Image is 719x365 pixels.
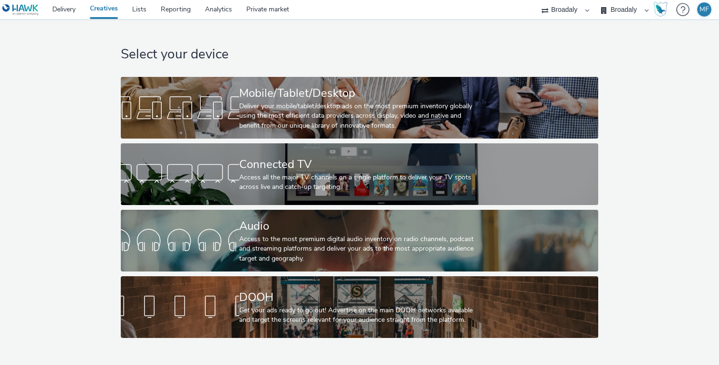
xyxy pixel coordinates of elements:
[121,77,598,139] a: Mobile/Tablet/DesktopDeliver your mobile/tablet/desktop ads on the most premium inventory globall...
[239,156,476,173] div: Connected TV
[653,2,671,17] a: Hawk Academy
[2,4,39,16] img: undefined Logo
[239,85,476,102] div: Mobile/Tablet/Desktop
[121,276,598,338] a: DOOHGet your ads ready to go out! Advertise on the main DOOH networks available and target the sc...
[239,102,476,131] div: Deliver your mobile/tablet/desktop ads on the most premium inventory globally using the most effi...
[239,234,476,263] div: Access to the most premium digital audio inventory on radio channels, podcast and streaming platf...
[239,306,476,325] div: Get your ads ready to go out! Advertise on the main DOOH networks available and target the screen...
[239,289,476,306] div: DOOH
[239,218,476,234] div: Audio
[653,2,668,17] img: Hawk Academy
[239,173,476,192] div: Access all the major TV channels on a single platform to deliver your TV spots across live and ca...
[121,210,598,271] a: AudioAccess to the most premium digital audio inventory on radio channels, podcast and streaming ...
[121,46,598,64] h1: Select your device
[700,2,709,17] div: MF
[121,143,598,205] a: Connected TVAccess all the major TV channels on a single platform to deliver your TV spots across...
